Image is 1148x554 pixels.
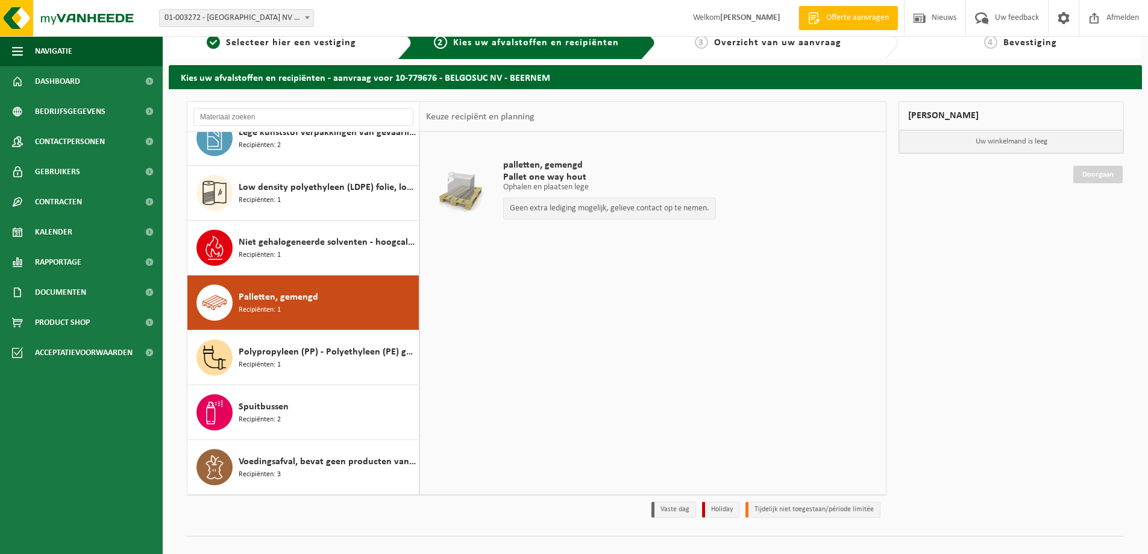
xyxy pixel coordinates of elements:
[239,400,289,414] span: Spuitbussen
[239,414,281,426] span: Recipiënten: 2
[239,290,318,304] span: Palletten, gemengd
[1003,38,1057,48] span: Bevestiging
[695,36,708,49] span: 3
[207,36,220,49] span: 1
[35,338,133,368] span: Acceptatievoorwaarden
[503,171,716,183] span: Pallet one way hout
[160,10,313,27] span: 01-003272 - BELGOSUC NV - BEERNEM
[159,9,314,27] span: 01-003272 - BELGOSUC NV - BEERNEM
[239,455,416,469] span: Voedingsafval, bevat geen producten van dierlijke oorsprong, gemengde verpakking (exclusief glas)
[239,359,281,371] span: Recipiënten: 1
[434,36,447,49] span: 2
[453,38,619,48] span: Kies uw afvalstoffen en recipiënten
[239,345,416,359] span: Polypropyleen (PP) - Polyethyleen (PE) gemengd, hard, gekleurd
[239,250,281,261] span: Recipiënten: 1
[35,307,90,338] span: Product Shop
[651,502,696,518] li: Vaste dag
[35,36,72,66] span: Navigatie
[720,13,780,22] strong: [PERSON_NAME]
[187,275,419,330] button: Palletten, gemengd Recipiënten: 1
[899,101,1124,130] div: [PERSON_NAME]
[35,96,105,127] span: Bedrijfsgegevens
[187,221,419,275] button: Niet gehalogeneerde solventen - hoogcalorisch in kleinverpakking Recipiënten: 1
[239,235,416,250] span: Niet gehalogeneerde solventen - hoogcalorisch in kleinverpakking
[503,183,716,192] p: Ophalen en plaatsen lege
[714,38,841,48] span: Overzicht van uw aanvraag
[35,187,82,217] span: Contracten
[187,330,419,385] button: Polypropyleen (PP) - Polyethyleen (PE) gemengd, hard, gekleurd Recipiënten: 1
[35,127,105,157] span: Contactpersonen
[187,111,419,166] button: Lege kunststof verpakkingen van gevaarlijke stoffen Recipiënten: 2
[169,65,1142,89] h2: Kies uw afvalstoffen en recipiënten - aanvraag voor 10-779676 - BELGOSUC NV - BEERNEM
[899,130,1123,153] p: Uw winkelmand is leeg
[35,217,72,247] span: Kalender
[510,204,709,213] p: Geen extra lediging mogelijk, gelieve contact op te nemen.
[187,440,419,494] button: Voedingsafval, bevat geen producten van dierlijke oorsprong, gemengde verpakking (exclusief glas)...
[175,36,388,50] a: 1Selecteer hier een vestiging
[823,12,892,24] span: Offerte aanvragen
[187,385,419,440] button: Spuitbussen Recipiënten: 2
[239,195,281,206] span: Recipiënten: 1
[239,180,416,195] span: Low density polyethyleen (LDPE) folie, los, naturel/gekleurd (80/20)
[187,166,419,221] button: Low density polyethyleen (LDPE) folie, los, naturel/gekleurd (80/20) Recipiënten: 1
[1073,166,1123,183] a: Doorgaan
[193,108,413,126] input: Materiaal zoeken
[702,502,739,518] li: Holiday
[226,38,356,48] span: Selecteer hier een vestiging
[239,469,281,480] span: Recipiënten: 3
[798,6,898,30] a: Offerte aanvragen
[239,304,281,316] span: Recipiënten: 1
[35,277,86,307] span: Documenten
[239,140,281,151] span: Recipiënten: 2
[984,36,997,49] span: 4
[420,102,541,132] div: Keuze recipiënt en planning
[35,66,80,96] span: Dashboard
[239,125,416,140] span: Lege kunststof verpakkingen van gevaarlijke stoffen
[503,159,716,171] span: palletten, gemengd
[35,157,80,187] span: Gebruikers
[745,502,880,518] li: Tijdelijk niet toegestaan/période limitée
[35,247,81,277] span: Rapportage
